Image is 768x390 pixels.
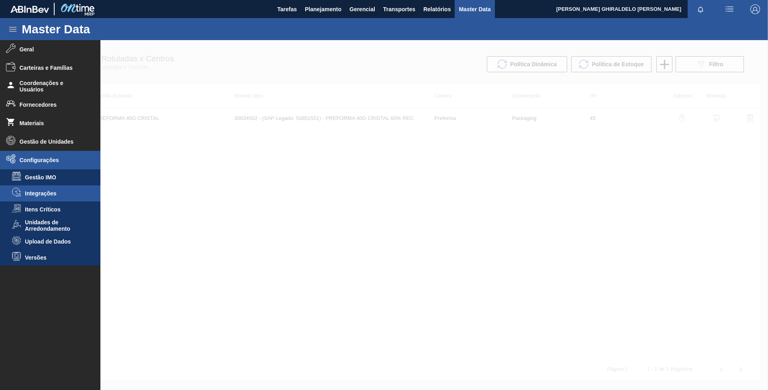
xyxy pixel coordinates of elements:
[20,65,86,71] span: Carteiras e Famílias
[423,4,451,14] span: Relatórios
[383,4,415,14] span: Transportes
[305,4,341,14] span: Planejamento
[25,190,87,197] span: Integrações
[459,4,490,14] span: Master Data
[25,174,87,181] span: Gestão IMO
[20,138,86,145] span: Gestão de Unidades
[25,238,87,245] span: Upload de Dados
[10,6,49,13] img: TNhmsLtSVTkK8tSr43FrP2fwEKptu5GPRR3wAAAABJRU5ErkJggg==
[750,4,760,14] img: Logout
[725,4,734,14] img: userActions
[20,102,86,108] span: Fornecedores
[20,120,86,126] span: Materiais
[22,24,164,34] h1: Master Data
[349,4,375,14] span: Gerencial
[25,206,87,213] span: Itens Críticos
[20,80,86,93] span: Coordenações e Usuários
[277,4,297,14] span: Tarefas
[20,46,86,53] span: Geral
[25,254,87,261] span: Versões
[688,4,713,15] button: Notificações
[25,219,87,232] span: Unidades de Arredondamento
[20,157,86,163] span: Configurações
